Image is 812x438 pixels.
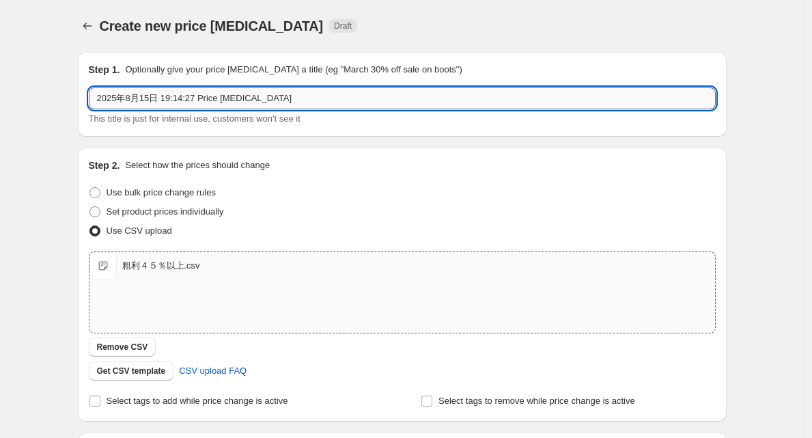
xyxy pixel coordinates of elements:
[107,225,172,236] span: Use CSV upload
[107,396,288,406] span: Select tags to add while price change is active
[179,364,247,378] span: CSV upload FAQ
[334,20,352,31] span: Draft
[89,159,120,172] h2: Step 2.
[171,360,255,382] a: CSV upload FAQ
[97,342,148,353] span: Remove CSV
[125,159,270,172] p: Select how the prices should change
[89,338,156,357] button: Remove CSV
[107,206,224,217] span: Set product prices individually
[100,18,324,33] span: Create new price [MEDICAL_DATA]
[89,63,120,77] h2: Step 1.
[89,113,300,124] span: This title is just for internal use, customers won't see it
[97,366,166,377] span: Get CSV template
[89,87,716,109] input: 30% off holiday sale
[107,187,216,197] span: Use bulk price change rules
[122,259,200,273] div: 粗利４５％以上.csv
[89,361,174,381] button: Get CSV template
[438,396,635,406] span: Select tags to remove while price change is active
[78,16,97,36] button: Price change jobs
[125,63,462,77] p: Optionally give your price [MEDICAL_DATA] a title (eg "March 30% off sale on boots")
